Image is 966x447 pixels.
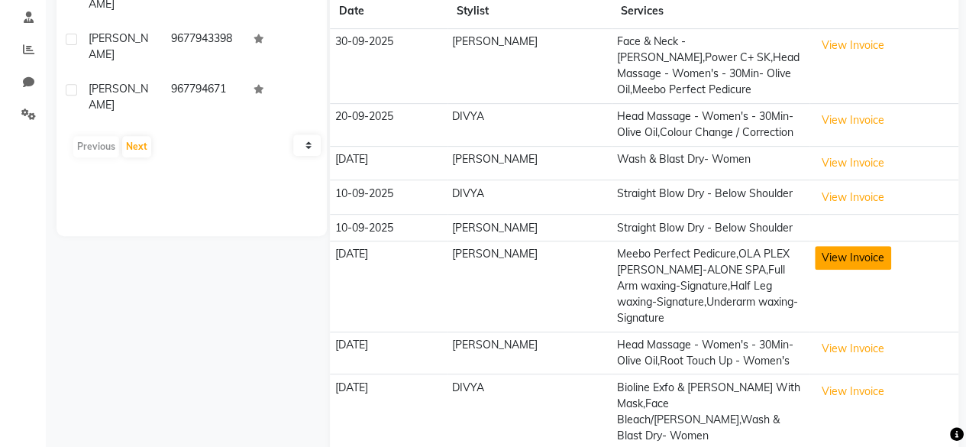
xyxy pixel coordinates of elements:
td: [PERSON_NAME] [447,215,612,241]
button: View Invoice [815,337,891,361]
td: 30-09-2025 [330,29,447,104]
td: Face & Neck - [PERSON_NAME],Power C+ SK,Head Massage - Women's - 30Min- Olive Oil,Meebo Perfect P... [612,29,809,104]
button: View Invoice [815,151,891,175]
td: Straight Blow Dry - Below Shoulder [612,215,809,241]
td: 10-09-2025 [330,215,447,241]
td: Meebo Perfect Pedicure,OLA PLEX [PERSON_NAME]-ALONE SPA,Full Arm waxing-Signature,Half Leg waxing... [612,241,809,332]
td: [DATE] [330,241,447,332]
td: [PERSON_NAME] [447,332,612,374]
td: 9677943398 [162,21,244,72]
td: [PERSON_NAME] [447,29,612,104]
button: View Invoice [815,186,891,209]
button: View Invoice [815,109,891,132]
td: Wash & Blast Dry- Women [612,146,809,180]
span: [PERSON_NAME] [89,31,148,61]
td: Straight Blow Dry - Below Shoulder [612,180,809,215]
td: [DATE] [330,146,447,180]
td: Head Massage - Women's - 30Min- Olive Oil,Colour Change / Correction [612,103,809,146]
td: 20-09-2025 [330,103,447,146]
td: [PERSON_NAME] [447,146,612,180]
td: DIVYA [447,180,612,215]
td: [PERSON_NAME] [447,241,612,332]
td: 10-09-2025 [330,180,447,215]
td: DIVYA [447,103,612,146]
td: [DATE] [330,332,447,374]
button: View Invoice [815,34,891,57]
button: View Invoice [815,380,891,403]
td: Head Massage - Women's - 30Min- Olive Oil,Root Touch Up - Women's [612,332,809,374]
button: Next [122,136,151,157]
button: View Invoice [815,246,891,270]
span: [PERSON_NAME] [89,82,148,112]
td: 967794671 [162,72,244,122]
